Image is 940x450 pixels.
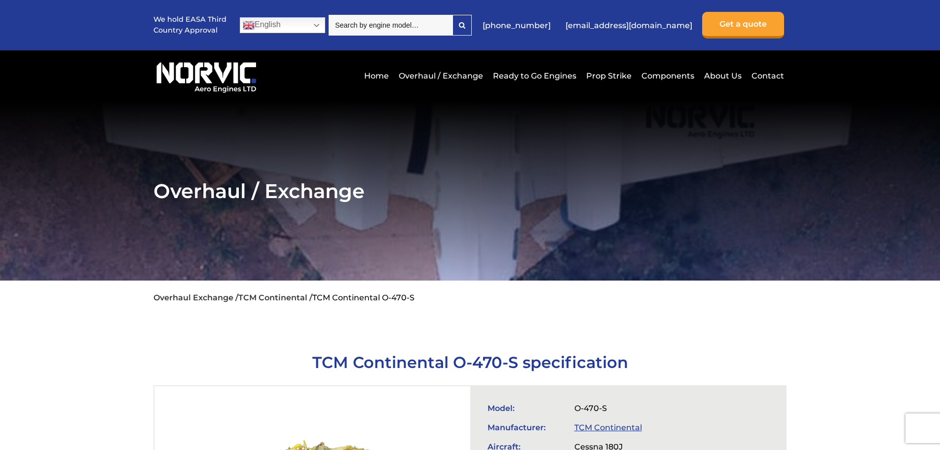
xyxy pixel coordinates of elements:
a: [EMAIL_ADDRESS][DOMAIN_NAME] [561,13,697,38]
a: TCM Continental [574,423,642,432]
a: TCM Continental / [238,293,312,302]
a: English [240,17,325,33]
td: Model: [483,399,569,418]
p: We hold EASA Third Country Approval [153,14,227,36]
img: Norvic Aero Engines logo [153,58,259,93]
a: Get a quote [702,12,784,39]
li: TCM Continental O-470-S [312,293,414,302]
td: O-470-S [569,399,728,418]
a: Overhaul Exchange / [153,293,238,302]
a: Home [362,64,391,88]
a: Contact [749,64,784,88]
td: Manufacturer: [483,418,569,437]
a: Components [639,64,697,88]
a: Overhaul / Exchange [396,64,486,88]
a: Ready to Go Engines [490,64,579,88]
h2: Overhaul / Exchange [153,179,787,203]
h1: TCM Continental O-470-S specification [153,353,787,372]
a: [PHONE_NUMBER] [478,13,556,38]
input: Search by engine model… [329,15,452,36]
a: About Us [702,64,744,88]
img: en [243,19,255,31]
a: Prop Strike [584,64,634,88]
